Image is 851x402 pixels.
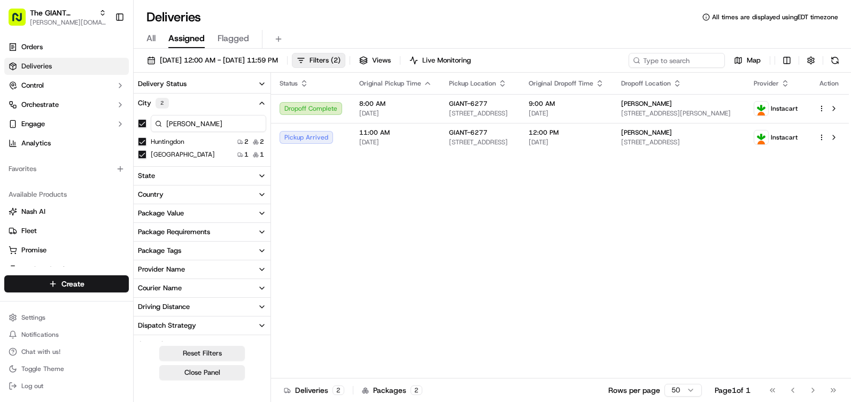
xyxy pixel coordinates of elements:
[138,98,169,109] div: City
[4,115,129,133] button: Engage
[260,137,264,146] span: 2
[21,119,45,129] span: Engage
[21,226,37,236] span: Fleet
[4,58,129,75] a: Deliveries
[138,321,196,330] div: Dispatch Strategy
[138,79,187,89] div: Delivery Status
[90,156,99,165] div: 💻
[21,207,45,217] span: Nash AI
[134,279,270,297] button: Courier Name
[449,79,496,88] span: Pickup Location
[354,53,396,68] button: Views
[310,56,341,65] span: Filters
[151,137,184,146] label: Huntingdon
[359,109,432,118] span: [DATE]
[771,104,798,113] span: Instacart
[182,105,195,118] button: Start new chat
[4,38,129,56] a: Orders
[9,245,125,255] a: Promise
[106,181,129,189] span: Pylon
[134,242,270,260] button: Package Tags
[4,378,129,393] button: Log out
[9,226,125,236] a: Fleet
[101,155,172,166] span: API Documentation
[134,298,270,316] button: Driving Distance
[138,190,164,199] div: Country
[134,94,270,113] button: City2
[146,9,201,26] h1: Deliveries
[284,385,344,396] div: Deliveries
[21,313,45,322] span: Settings
[134,204,270,222] button: Package Value
[449,128,488,137] span: GIANT-6277
[21,81,44,90] span: Control
[4,222,129,239] button: Fleet
[359,79,421,88] span: Original Pickup Time
[754,79,779,88] span: Provider
[729,53,765,68] button: Map
[4,344,129,359] button: Chat with us!
[359,99,432,108] span: 8:00 AM
[21,42,43,52] span: Orders
[529,109,604,118] span: [DATE]
[151,115,266,132] input: City
[4,186,129,203] div: Available Products
[359,128,432,137] span: 11:00 AM
[4,77,129,94] button: Control
[529,79,593,88] span: Original Dropoff Time
[449,99,488,108] span: GIANT-6277
[621,79,671,88] span: Dropoff Location
[621,128,672,137] span: [PERSON_NAME]
[4,310,129,325] button: Settings
[747,56,761,65] span: Map
[11,102,30,121] img: 1736555255976-a54dd68f-1ca7-489b-9aae-adbdc363a1c4
[11,156,19,165] div: 📗
[160,56,278,65] span: [DATE] 12:00 AM - [DATE] 11:59 PM
[818,79,840,88] div: Action
[138,339,174,349] div: Created By
[138,302,190,312] div: Driving Distance
[621,109,737,118] span: [STREET_ADDRESS][PERSON_NAME]
[629,53,725,68] input: Type to search
[21,265,73,274] span: Product Catalog
[4,96,129,113] button: Orchestrate
[529,128,604,137] span: 12:00 PM
[292,53,345,68] button: Filters(2)
[754,102,768,115] img: profile_instacart_ahold_partner.png
[21,365,64,373] span: Toggle Theme
[142,53,283,68] button: [DATE] 12:00 AM - [DATE] 11:59 PM
[134,260,270,279] button: Provider Name
[422,56,471,65] span: Live Monitoring
[332,385,344,395] div: 2
[21,138,51,148] span: Analytics
[134,335,270,353] button: Created By
[21,61,52,71] span: Deliveries
[138,227,210,237] div: Package Requirements
[75,181,129,189] a: Powered byPylon
[411,385,422,395] div: 2
[36,113,135,121] div: We're available if you need us!
[449,138,512,146] span: [STREET_ADDRESS]
[86,151,176,170] a: 💻API Documentation
[138,265,185,274] div: Provider Name
[21,330,59,339] span: Notifications
[4,327,129,342] button: Notifications
[4,135,129,152] a: Analytics
[9,207,125,217] a: Nash AI
[331,56,341,65] span: ( 2 )
[36,102,175,113] div: Start new chat
[6,151,86,170] a: 📗Knowledge Base
[4,4,111,30] button: The GIANT Company[PERSON_NAME][DOMAIN_NAME][EMAIL_ADDRESS][PERSON_NAME][DOMAIN_NAME]
[260,150,264,159] span: 1
[61,279,84,289] span: Create
[827,53,842,68] button: Refresh
[21,382,43,390] span: Log out
[21,155,82,166] span: Knowledge Base
[405,53,476,68] button: Live Monitoring
[529,138,604,146] span: [DATE]
[138,283,182,293] div: Courier Name
[9,265,125,274] a: Product Catalog
[359,138,432,146] span: [DATE]
[134,75,270,93] button: Delivery Status
[30,7,95,18] span: The GIANT Company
